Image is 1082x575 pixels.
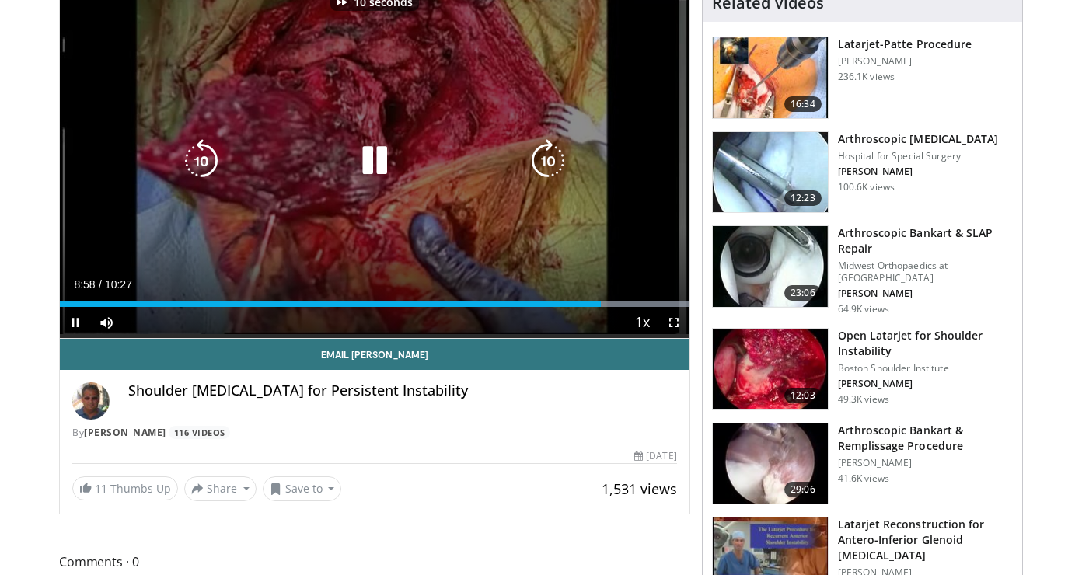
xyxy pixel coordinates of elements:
[712,225,1013,315] a: 23:06 Arthroscopic Bankart & SLAP Repair Midwest Orthopaedics at [GEOGRAPHIC_DATA] [PERSON_NAME] ...
[838,378,1013,390] p: [PERSON_NAME]
[712,423,1013,505] a: 29:06 Arthroscopic Bankart & Remplissage Procedure [PERSON_NAME] 41.6K views
[712,328,1013,410] a: 12:03 Open Latarjet for Shoulder Instability Boston Shoulder Institute [PERSON_NAME] 49.3K views
[838,150,999,162] p: Hospital for Special Surgery
[838,181,895,193] p: 100.6K views
[634,449,676,463] div: [DATE]
[838,328,1013,359] h3: Open Latarjet for Shoulder Instability
[712,131,1013,214] a: 12:23 Arthroscopic [MEDICAL_DATA] Hospital for Special Surgery [PERSON_NAME] 100.6K views
[59,552,690,572] span: Comments 0
[784,96,822,112] span: 16:34
[784,388,822,403] span: 12:03
[263,476,342,501] button: Save to
[838,225,1013,256] h3: Arthroscopic Bankart & SLAP Repair
[784,285,822,301] span: 23:06
[838,472,889,485] p: 41.6K views
[838,393,889,406] p: 49.3K views
[128,382,677,399] h4: Shoulder [MEDICAL_DATA] for Persistent Instability
[602,479,677,498] span: 1,531 views
[838,287,1013,300] p: [PERSON_NAME]
[60,301,689,307] div: Progress Bar
[713,423,828,504] img: wolf_3.png.150x105_q85_crop-smart_upscale.jpg
[784,482,822,497] span: 29:06
[838,37,972,52] h3: Latarjet-Patte Procedure
[72,382,110,420] img: Avatar
[838,131,999,147] h3: Arthroscopic [MEDICAL_DATA]
[60,307,91,338] button: Pause
[72,476,178,500] a: 11 Thumbs Up
[713,226,828,307] img: cole_0_3.png.150x105_q85_crop-smart_upscale.jpg
[838,166,999,178] p: [PERSON_NAME]
[169,426,230,439] a: 116 Videos
[99,278,102,291] span: /
[60,339,689,370] a: Email [PERSON_NAME]
[838,55,972,68] p: [PERSON_NAME]
[784,190,822,206] span: 12:23
[838,260,1013,284] p: Midwest Orthopaedics at [GEOGRAPHIC_DATA]
[658,307,689,338] button: Fullscreen
[74,278,95,291] span: 8:58
[838,71,895,83] p: 236.1K views
[72,426,677,440] div: By
[105,278,132,291] span: 10:27
[627,307,658,338] button: Playback Rate
[184,476,257,501] button: Share
[838,423,1013,454] h3: Arthroscopic Bankart & Remplissage Procedure
[838,517,1013,563] h3: Latarjet Reconstruction for Antero-Inferior Glenoid [MEDICAL_DATA]
[713,37,828,118] img: 617583_3.png.150x105_q85_crop-smart_upscale.jpg
[838,303,889,315] p: 64.9K views
[91,307,122,338] button: Mute
[84,426,166,439] a: [PERSON_NAME]
[838,362,1013,375] p: Boston Shoulder Institute
[713,132,828,213] img: 10039_3.png.150x105_q85_crop-smart_upscale.jpg
[713,329,828,409] img: 944938_3.png.150x105_q85_crop-smart_upscale.jpg
[838,457,1013,469] p: [PERSON_NAME]
[712,37,1013,119] a: 16:34 Latarjet-Patte Procedure [PERSON_NAME] 236.1K views
[95,481,107,496] span: 11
